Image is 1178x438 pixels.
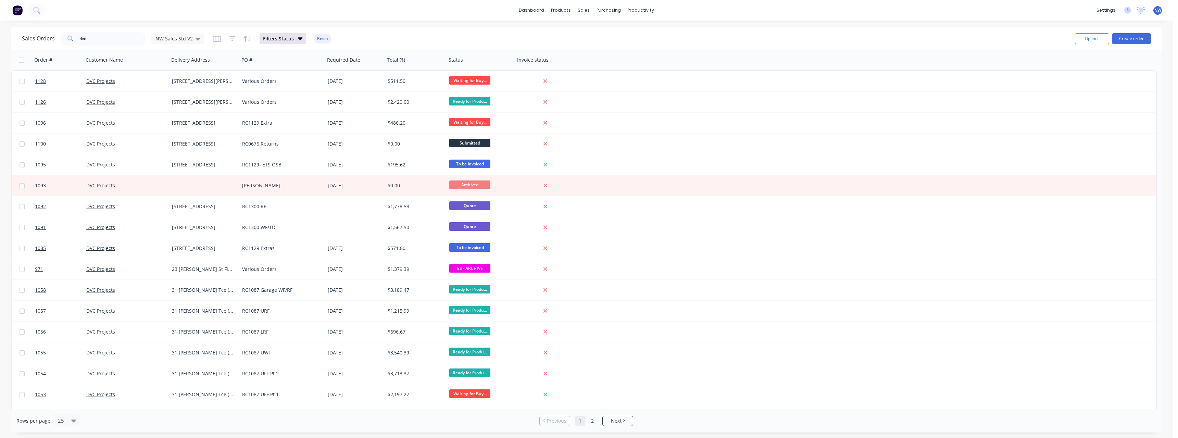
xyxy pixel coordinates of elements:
div: PO # [241,57,252,63]
div: $3,713.37 [388,370,441,377]
div: 31 [PERSON_NAME] Tce ([GEOGRAPHIC_DATA] [172,391,234,398]
div: $1,778.58 [388,203,441,210]
div: [STREET_ADDRESS] [172,140,234,147]
div: $696.67 [388,328,441,335]
div: RC0676 Returns [242,140,318,147]
a: DVC Projects [86,203,115,210]
span: Ready for Produ... [449,348,490,356]
div: RC1300 WF/TD [242,224,318,231]
div: Various Orders [242,99,318,105]
span: Waiting for Buy... [449,76,490,85]
div: Status [449,57,463,63]
span: Ready for Produ... [449,327,490,335]
div: $1,379.39 [388,266,441,273]
span: Rows per page [16,417,50,424]
a: DVC Projects [86,245,115,251]
div: settings [1093,5,1119,15]
a: 1085 [35,238,86,259]
a: 1095 [35,154,86,175]
div: [DATE] [328,140,382,147]
span: 1126 [35,99,46,105]
span: NW [1154,7,1161,13]
div: $1,215.99 [388,308,441,314]
div: $571.80 [388,245,441,252]
div: $3,189.47 [388,287,441,293]
div: Various Orders [242,266,318,273]
div: [DATE] [328,161,382,168]
a: 1096 [35,113,86,133]
div: Total ($) [387,57,405,63]
a: Next page [603,417,633,424]
div: 23 [PERSON_NAME] St Findon [172,266,234,273]
div: RC1129 Extras [242,245,318,252]
a: DVC Projects [86,224,115,230]
span: Ready for Produ... [449,285,490,293]
span: 1055 [35,349,46,356]
span: 1053 [35,391,46,398]
a: DVC Projects [86,161,115,168]
div: [STREET_ADDRESS] [172,203,234,210]
a: DVC Projects [86,391,115,398]
div: sales [574,5,593,15]
div: [DATE] [328,78,382,85]
a: Previous page [540,417,570,424]
div: RC1087 LRF [242,328,318,335]
span: Archived [449,180,490,189]
div: 31 [PERSON_NAME] Tce ([GEOGRAPHIC_DATA] [172,308,234,314]
a: DVC Projects [86,308,115,314]
a: DVC Projects [86,120,115,126]
a: DVC Projects [86,370,115,377]
div: RC1087 UWF [242,349,318,356]
div: 31 [PERSON_NAME] Tce ([GEOGRAPHIC_DATA] [172,287,234,293]
div: $511.50 [388,78,441,85]
span: Next [611,417,622,424]
div: [DATE] [328,328,382,335]
input: Search... [79,32,146,46]
div: RC1087 UFF Pt 1 [242,391,318,398]
div: Order # [34,57,52,63]
div: [STREET_ADDRESS] [172,161,234,168]
div: 31 [PERSON_NAME] Tce ([GEOGRAPHIC_DATA] [172,370,234,377]
img: Factory [12,5,23,15]
div: RC1087 Garage WF/RF [242,287,318,293]
div: Invoice status [517,57,549,63]
a: DVC Projects [86,266,115,272]
span: Quote [449,201,490,210]
a: 1100 [35,134,86,154]
button: Options [1075,33,1109,44]
div: productivity [624,5,657,15]
div: Delivery Address [171,57,210,63]
div: $1,567.50 [388,224,441,231]
div: RC1300 RF [242,203,318,210]
div: [DATE] [328,182,382,189]
div: Required Date [327,57,360,63]
div: purchasing [593,5,624,15]
span: 1095 [35,161,46,168]
div: [STREET_ADDRESS] [172,120,234,126]
a: 1091 [35,217,86,238]
a: 1052 [35,405,86,426]
span: Previous [547,417,566,424]
a: DVC Projects [86,182,115,189]
a: 1058 [35,280,86,300]
div: $0.00 [388,140,441,147]
span: 1128 [35,78,46,85]
a: Page 1 is your current page [575,416,585,426]
div: $195.62 [388,161,441,168]
a: DVC Projects [86,78,115,84]
div: [DATE] [328,349,382,356]
span: Quote [449,222,490,231]
span: Ready for Produ... [449,97,490,105]
span: Waiting for Buy... [449,118,490,126]
div: RC1129 Extra [242,120,318,126]
div: [PERSON_NAME] [242,182,318,189]
div: 31 [PERSON_NAME] Tce ([GEOGRAPHIC_DATA] [172,328,234,335]
div: $2,197.27 [388,391,441,398]
button: Reset [314,34,331,43]
div: products [548,5,574,15]
a: DVC Projects [86,140,115,147]
span: To be invoiced [449,160,490,168]
a: 1126 [35,92,86,112]
span: 1093 [35,182,46,189]
span: 1054 [35,370,46,377]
